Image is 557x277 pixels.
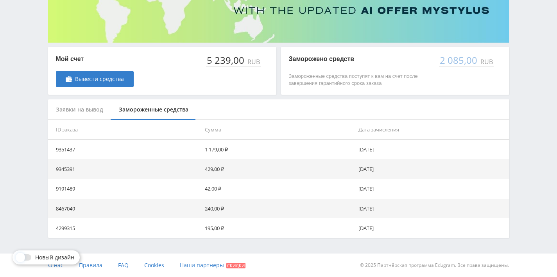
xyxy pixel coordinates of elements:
td: 8467049 [48,199,202,218]
span: Правила [79,261,102,269]
div: Замороженные средства [111,99,196,120]
td: 429,00 ₽ [202,159,355,179]
span: Наши партнеры [180,261,224,269]
a: О нас [48,254,63,277]
span: Скидки [226,263,245,268]
div: RUB [479,58,494,65]
td: 195,00 ₽ [202,218,355,238]
p: Замороженные средства поступят к вам на счет после завершения гарантийного срока заказа [289,73,431,87]
td: 4299315 [48,218,202,238]
p: Заморожено средств [289,55,431,63]
div: Заявки на вывод [48,99,111,120]
th: ID заказа [48,120,202,140]
span: Новый дизайн [35,254,74,261]
div: 2 085,00 [439,55,479,66]
a: Правила [79,254,102,277]
div: © 2025 Партнёрская программа Edugram. Все права защищены. [282,254,509,277]
td: [DATE] [355,140,509,159]
td: 9345391 [48,159,202,179]
th: Дата зачисления [355,120,509,140]
a: Наши партнеры Скидки [180,254,245,277]
div: RUB [246,58,261,65]
td: 240,00 ₽ [202,199,355,218]
th: Сумма [202,120,355,140]
a: FAQ [118,254,129,277]
div: 5 239,00 [206,55,246,66]
td: [DATE] [355,199,509,218]
p: Мой счет [56,55,134,63]
td: [DATE] [355,159,509,179]
td: [DATE] [355,179,509,198]
a: Cookies [144,254,164,277]
td: [DATE] [355,218,509,238]
span: FAQ [118,261,129,269]
span: Вывести средства [75,76,124,82]
td: 9351437 [48,140,202,159]
td: 9191489 [48,179,202,198]
span: О нас [48,261,63,269]
a: Вывести средства [56,71,134,87]
span: Cookies [144,261,164,269]
td: 1 179,00 ₽ [202,140,355,159]
td: 42,00 ₽ [202,179,355,198]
